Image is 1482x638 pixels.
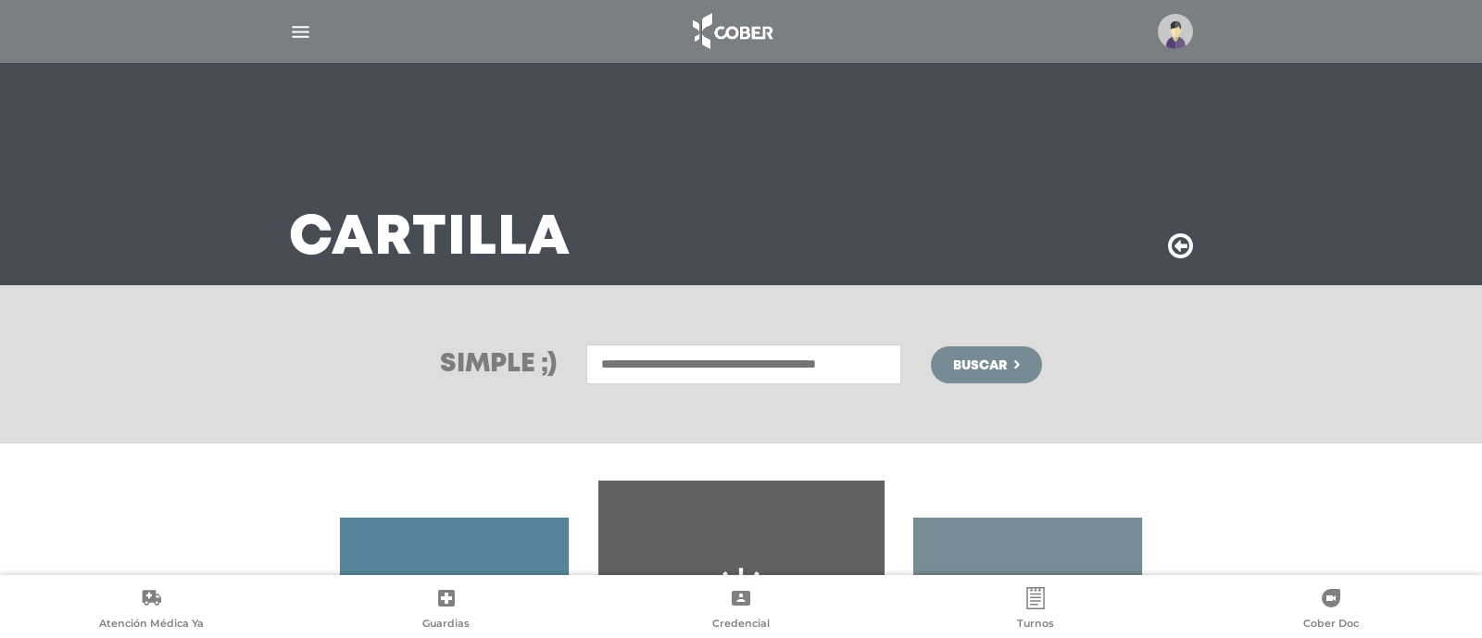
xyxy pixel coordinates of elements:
[4,587,298,634] a: Atención Médica Ya
[683,9,780,54] img: logo_cober_home-white.png
[712,617,770,633] span: Credencial
[1017,617,1054,633] span: Turnos
[594,587,888,634] a: Credencial
[953,359,1007,372] span: Buscar
[1303,617,1359,633] span: Cober Doc
[289,215,571,263] h3: Cartilla
[99,617,204,633] span: Atención Médica Ya
[1184,587,1478,634] a: Cober Doc
[931,346,1042,383] button: Buscar
[440,352,557,378] h3: Simple ;)
[1158,14,1193,49] img: profile-placeholder.svg
[888,587,1183,634] a: Turnos
[422,617,470,633] span: Guardias
[289,20,312,44] img: Cober_menu-lines-white.svg
[298,587,593,634] a: Guardias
